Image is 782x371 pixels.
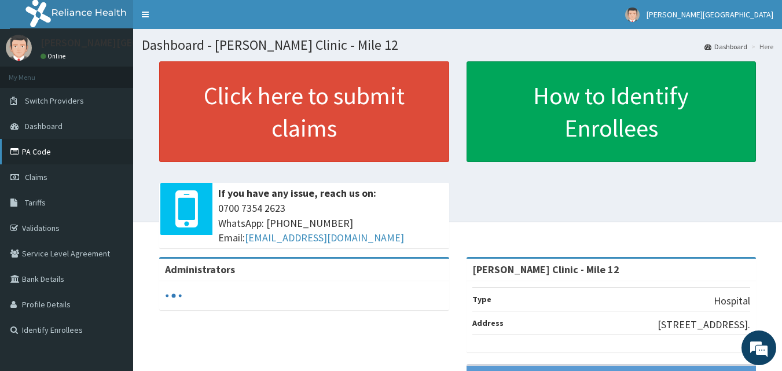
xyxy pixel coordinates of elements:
[25,172,47,182] span: Claims
[472,318,504,328] b: Address
[245,231,404,244] a: [EMAIL_ADDRESS][DOMAIN_NAME]
[165,263,235,276] b: Administrators
[472,294,491,304] b: Type
[647,9,773,20] span: [PERSON_NAME][GEOGRAPHIC_DATA]
[6,35,32,61] img: User Image
[159,61,449,162] a: Click here to submit claims
[142,38,773,53] h1: Dashboard - [PERSON_NAME] Clinic - Mile 12
[625,8,640,22] img: User Image
[748,42,773,52] li: Here
[704,42,747,52] a: Dashboard
[658,317,750,332] p: [STREET_ADDRESS].
[25,121,63,131] span: Dashboard
[218,201,443,245] span: 0700 7354 2623 WhatsApp: [PHONE_NUMBER] Email:
[218,186,376,200] b: If you have any issue, reach us on:
[41,38,212,48] p: [PERSON_NAME][GEOGRAPHIC_DATA]
[25,95,84,106] span: Switch Providers
[25,197,46,208] span: Tariffs
[165,287,182,304] svg: audio-loading
[714,293,750,308] p: Hospital
[41,52,68,60] a: Online
[467,61,757,162] a: How to Identify Enrollees
[472,263,619,276] strong: [PERSON_NAME] Clinic - Mile 12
